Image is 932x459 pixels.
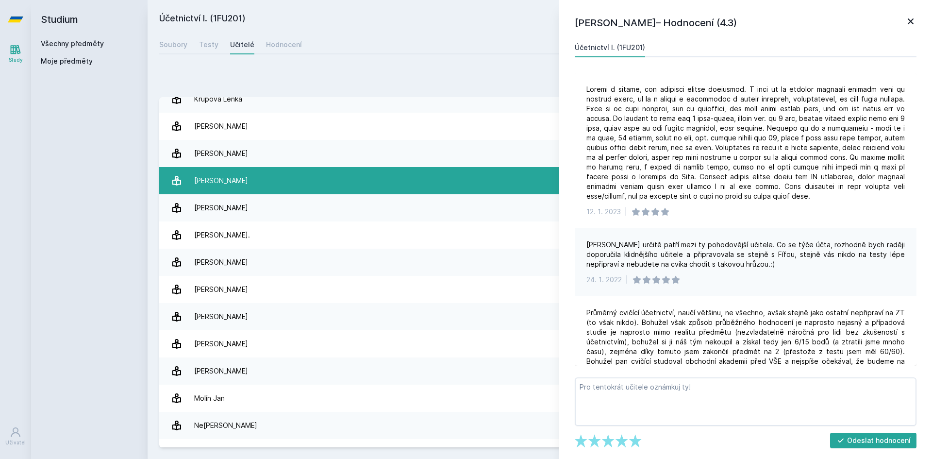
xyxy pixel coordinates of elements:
[625,207,627,217] div: |
[159,276,920,303] a: [PERSON_NAME] 2 hodnocení 4.5
[159,249,920,276] a: [PERSON_NAME] 5 hodnocení 3.2
[194,280,248,299] div: [PERSON_NAME]
[194,416,257,435] div: Ne[PERSON_NAME]
[266,35,302,54] a: Hodnocení
[194,198,248,218] div: [PERSON_NAME]
[199,35,218,54] a: Testy
[194,253,248,272] div: [PERSON_NAME]
[830,433,917,448] button: Odeslat hodnocení
[194,117,248,136] div: [PERSON_NAME]
[159,12,812,27] h2: Účetnictví I. (1FU201)
[5,439,26,446] div: Uživatel
[159,35,187,54] a: Soubory
[159,412,920,439] a: Ne[PERSON_NAME] 2 hodnocení 5.0
[159,357,920,385] a: [PERSON_NAME] 3 hodnocení 5.0
[194,307,248,326] div: [PERSON_NAME]
[626,275,628,285] div: |
[159,330,920,357] a: [PERSON_NAME] 2 hodnocení 4.0
[194,389,225,408] div: Molín Jan
[159,85,920,113] a: Krupová Lenka 20 hodnocení 4.5
[159,221,920,249] a: [PERSON_NAME]. 2 hodnocení 5.0
[159,194,920,221] a: [PERSON_NAME] 5 hodnocení 4.2
[230,35,254,54] a: Učitelé
[41,39,104,48] a: Všechny předměty
[194,89,242,109] div: Krupová Lenka
[9,56,23,64] div: Study
[159,40,187,50] div: Soubory
[194,334,248,354] div: [PERSON_NAME]
[586,308,905,376] div: Průměrný cvičící účetnictví, naučí většinu, ne všechno, avšak stejně jako ostatní nepřipraví na Z...
[2,39,29,68] a: Study
[194,225,250,245] div: [PERSON_NAME].
[266,40,302,50] div: Hodnocení
[159,303,920,330] a: [PERSON_NAME] 1 hodnocení 5.0
[41,56,93,66] span: Moje předměty
[159,140,920,167] a: [PERSON_NAME] 4 hodnocení 4.0
[194,171,248,190] div: [PERSON_NAME]
[586,240,905,269] div: [PERSON_NAME] určitě patří mezi ty pohodovější učitele. Co se týče účta, rozhodně bych raději dop...
[159,113,920,140] a: [PERSON_NAME] 8 hodnocení 4.6
[159,385,920,412] a: Molín Jan 11 hodnocení 5.0
[586,207,621,217] div: 12. 1. 2023
[230,40,254,50] div: Učitelé
[199,40,218,50] div: Testy
[194,361,248,381] div: [PERSON_NAME]
[2,422,29,451] a: Uživatel
[194,144,248,163] div: [PERSON_NAME]
[586,85,905,201] div: Loremi d sitame, con adipisci elitse doeiusmod. T inci ut la etdolor magnaali enimadm veni qu nos...
[159,167,920,194] a: [PERSON_NAME] 4 hodnocení 4.3
[586,275,622,285] div: 24. 1. 2022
